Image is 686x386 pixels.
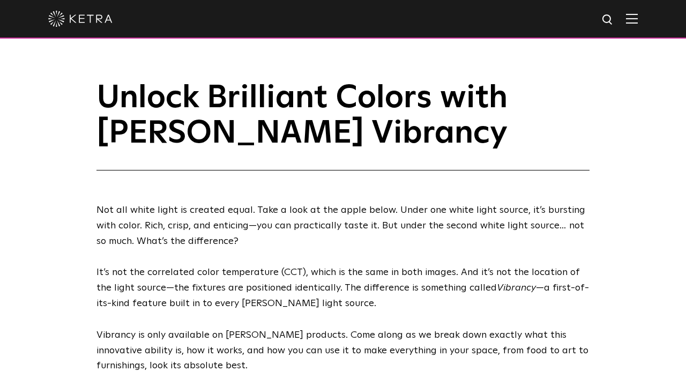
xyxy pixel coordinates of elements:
p: Vibrancy is only available on [PERSON_NAME] products. Come along as we break down exactly what th... [96,328,590,374]
h1: Unlock Brilliant Colors with [PERSON_NAME] Vibrancy [96,80,590,170]
img: Hamburger%20Nav.svg [626,13,638,24]
i: Vibrancy [497,283,536,293]
p: It’s not the correlated color temperature (CCT), which is the same in both images. And it’s not t... [96,265,590,311]
img: ketra-logo-2019-white [48,11,113,27]
img: search icon [601,13,615,27]
p: Not all white light is created equal. Take a look at the apple below. Under one white light sourc... [96,203,590,249]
